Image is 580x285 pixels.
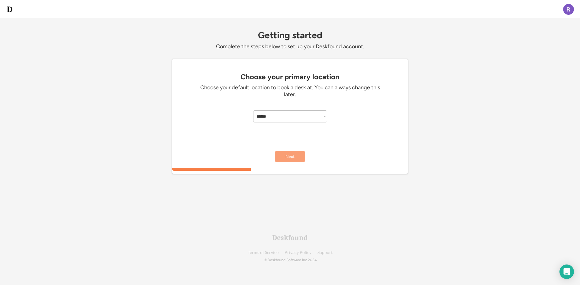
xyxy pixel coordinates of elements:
[199,84,381,98] div: Choose your default location to book a desk at. You can always change this later.
[175,73,405,81] div: Choose your primary location
[6,6,13,13] img: d-whitebg.png
[559,264,574,279] div: Open Intercom Messenger
[563,4,574,15] img: ACg8ocIxKqLkUIYM5gHK_kSSQ3-1FRQ6ZAsElh_6D0iM3dqapZZScA=s96-c
[285,250,311,255] a: Privacy Policy
[172,43,408,50] div: Complete the steps below to set up your Deskfound account.
[172,30,408,40] div: Getting started
[248,250,279,255] a: Terms of Service
[275,151,305,162] button: Next
[173,168,409,171] div: 33.3333333333333%
[272,234,308,241] div: Deskfound
[317,250,333,255] a: Support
